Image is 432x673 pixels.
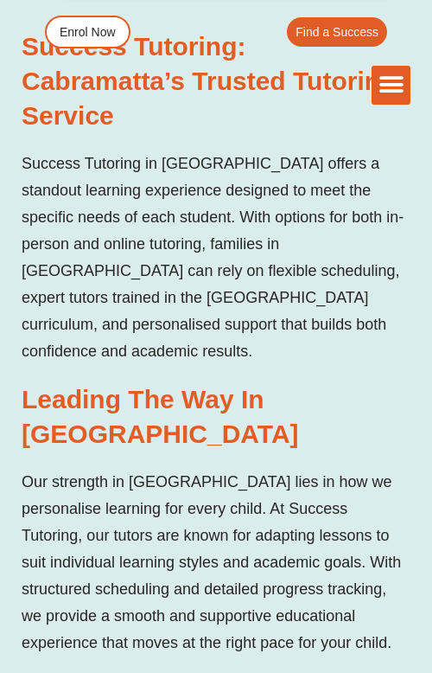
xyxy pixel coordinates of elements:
[295,26,378,38] span: Find a Success
[22,469,410,657] p: Our strength in [GEOGRAPHIC_DATA] lies in how we personalise learning for every child. At Success...
[287,17,387,47] a: Find a Success
[45,16,130,48] a: Enrol Now
[22,382,410,452] h2: Leading the Way in [GEOGRAPHIC_DATA]
[22,151,410,365] p: Success Tutoring in [GEOGRAPHIC_DATA] offers a standout learning experience designed to meet the ...
[136,478,432,673] iframe: Chat Widget
[372,66,410,105] div: Menu Toggle
[60,26,116,38] span: Enrol Now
